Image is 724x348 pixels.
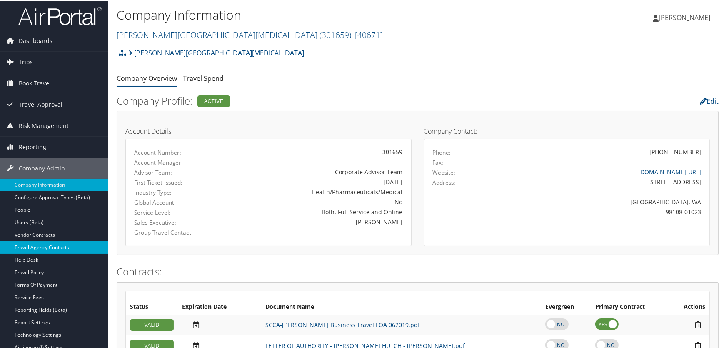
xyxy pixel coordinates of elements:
[659,12,710,21] span: [PERSON_NAME]
[433,148,451,156] label: Phone:
[178,299,261,314] th: Expiration Date
[134,208,215,216] label: Service Level:
[591,299,669,314] th: Primary Contract
[117,93,514,107] h2: Company Profile:
[182,320,257,328] div: Add/Edit Date
[183,73,224,82] a: Travel Spend
[130,318,174,330] div: VALID
[228,177,403,185] div: [DATE]
[228,197,403,205] div: No
[134,228,215,236] label: Group Travel Contact:
[18,5,102,25] img: airportal-logo.png
[503,197,701,205] div: [GEOGRAPHIC_DATA], WA
[117,73,177,82] a: Company Overview
[228,147,403,155] div: 301659
[134,198,215,206] label: Global Account:
[134,188,215,196] label: Industry Type:
[638,167,701,175] a: [DOMAIN_NAME][URL]
[228,167,403,175] div: Corporate Advisor Team
[228,187,403,195] div: Health/Pharmaceuticals/Medical
[228,207,403,215] div: Both, Full Service and Online
[134,148,215,156] label: Account Number:
[433,158,444,166] label: Fax:
[134,158,215,166] label: Account Manager:
[228,217,403,225] div: [PERSON_NAME]
[19,51,33,72] span: Trips
[541,299,591,314] th: Evergreen
[19,72,51,93] span: Book Travel
[128,44,304,60] a: [PERSON_NAME][GEOGRAPHIC_DATA][MEDICAL_DATA]
[424,127,710,134] h4: Company Contact:
[19,136,46,157] span: Reporting
[653,4,719,29] a: [PERSON_NAME]
[134,168,215,176] label: Advisor Team:
[433,178,456,186] label: Address:
[649,147,701,155] div: [PHONE_NUMBER]
[19,93,62,114] span: Travel Approval
[669,299,709,314] th: Actions
[433,168,456,176] label: Website:
[265,320,420,328] a: SCCA-[PERSON_NAME] Business Travel LOA 062019.pdf
[117,28,383,40] a: [PERSON_NAME][GEOGRAPHIC_DATA][MEDICAL_DATA]
[134,218,215,226] label: Sales Executive:
[320,28,351,40] span: ( 301659 )
[117,264,719,278] h2: Contracts:
[125,127,412,134] h4: Account Details:
[117,5,518,23] h1: Company Information
[134,178,215,186] label: First Ticket Issued:
[197,95,230,106] div: Active
[691,320,705,328] i: Remove Contract
[700,96,719,105] a: Edit
[503,207,701,215] div: 98108-01023
[19,115,69,135] span: Risk Management
[126,299,178,314] th: Status
[19,157,65,178] span: Company Admin
[503,177,701,185] div: [STREET_ADDRESS]
[261,299,541,314] th: Document Name
[351,28,383,40] span: , [ 40671 ]
[19,30,52,50] span: Dashboards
